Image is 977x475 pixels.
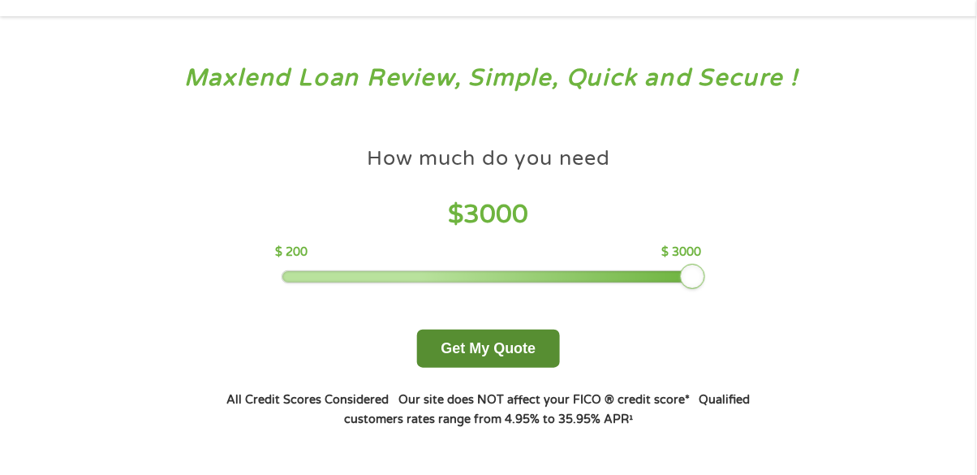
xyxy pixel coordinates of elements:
[662,244,702,261] p: $ 3000
[398,393,690,407] strong: Our site does NOT affect your FICO ® credit score*
[417,330,559,368] button: Get My Quote
[275,198,701,231] h4: $
[464,199,529,230] span: 3000
[344,393,751,426] strong: Qualified customers rates range from 4.95% to 35.95% APR¹
[47,63,931,93] h3: Maxlend Loan Review, Simple, Quick and Secure !
[367,145,610,172] h4: How much do you need
[275,244,308,261] p: $ 200
[226,393,389,407] strong: All Credit Scores Considered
